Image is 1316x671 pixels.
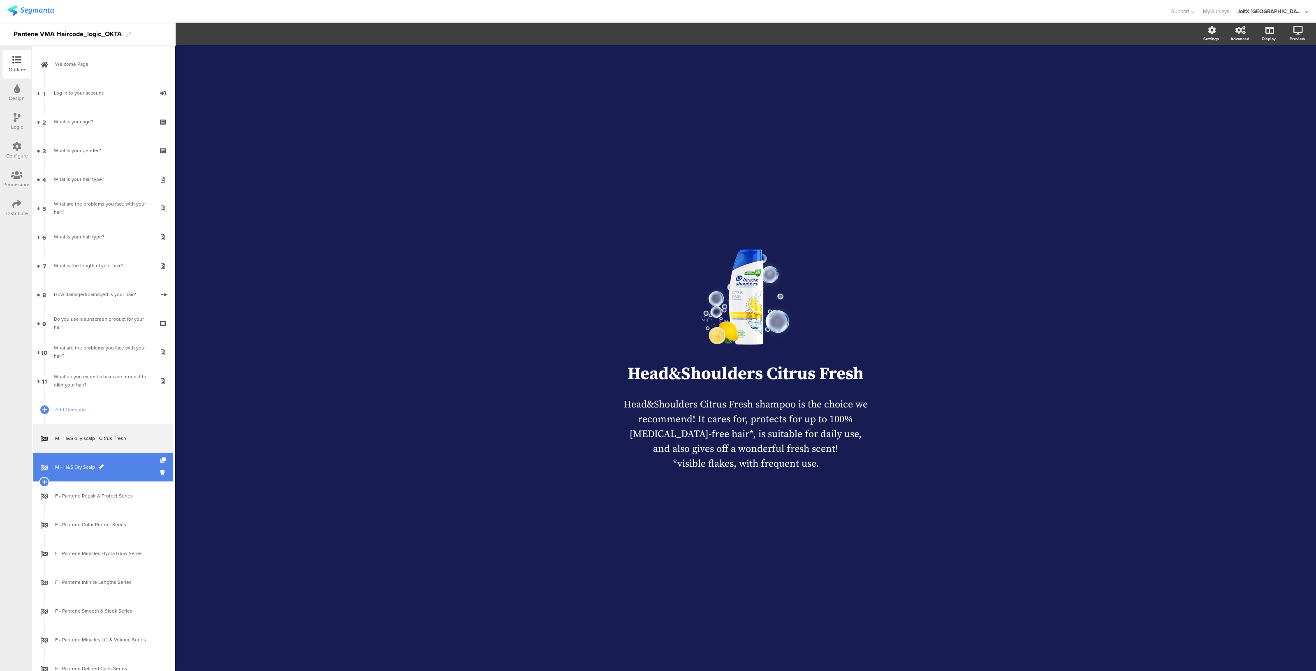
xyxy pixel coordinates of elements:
font: F - Pantene Color Protect Series [55,521,126,528]
font: What are the problems you face with your hair? [54,200,146,216]
span: Add Question [55,405,160,414]
font: What is your age? [54,118,93,125]
a: M - H&S Dry Scalp [33,453,173,481]
div: How damaged/damaged is your hair? [54,290,155,298]
span: M - H&S oily scalp - Citrus Fresh [55,434,160,442]
div: Settings [1203,36,1219,42]
div: What is the length of your hair? [54,261,152,270]
font: What are the problems you face with your hair? [54,344,146,360]
span: 8 [42,290,46,299]
span: 1 [43,88,46,97]
a: F - Pantene Miracles Lift & Volume Series [33,625,173,654]
span: 5 [42,204,46,213]
span: 4 [42,175,46,184]
font: Log in to your account: [54,89,104,97]
span: 10 [41,347,47,356]
font: Head&Shoulders Citrus Fresh shampoo is the choice we recommend! It cares for, protects for up to ... [623,398,868,455]
font: Preview [1290,36,1305,42]
div: JoltX [GEOGRAPHIC_DATA] [1237,7,1303,15]
div: What are the problems you face with your hair? [54,200,152,216]
font: How damaged/damaged is your hair? [54,291,136,298]
font: F - Pantene Miracles Lift & Volume Series [55,636,146,643]
a: 5 What are the problems you face with your hair? [33,194,173,222]
a: 7 What is the length of your hair? [33,251,173,280]
a: 9 Do you use a sunscreen product for your hair? [33,309,173,338]
img: segmenta logo [7,5,54,16]
div: What is your age? [54,118,152,126]
font: Do you use a sunscreen product for your hair? [54,315,144,331]
a: 11 What do you expect a hair care product to offer your hair? [33,366,173,395]
a: 2 What is your age? [33,107,173,136]
font: F - Pantene Repair & Protect Series [55,492,133,500]
div: Design [9,95,25,102]
font: F - Pantene Infinite Lengths Series [55,578,132,586]
a: 6 What is your hair type? [33,222,173,251]
div: Pantene VMA Haircode_logic_OKTA [14,28,122,41]
font: What is your hair type? [54,233,104,241]
div: Logic [11,123,23,131]
a: 8 How damaged/damaged is your hair? [33,280,173,309]
div: Configure [6,152,28,160]
a: F - Pantene Color Protect Series [33,510,173,539]
span: Welcome Page [55,60,160,68]
font: M - H&S Dry Scalp [55,463,95,471]
i: Duplicate [160,458,167,463]
a: 10 What are the problems you face with your hair? [33,338,173,366]
a: F - Pantene Repair & Protect Series [33,481,173,510]
font: Advanced [1230,36,1249,42]
div: Log in to your account: [54,89,152,97]
font: What is the length of your hair? [54,262,123,269]
font: F - Pantene Miracles Hydra Glow Series [55,550,143,557]
span: 6 [42,232,46,241]
div: Do you use a sunscreen product for your hair? [54,315,152,331]
span: 11 [42,376,47,385]
a: 1 Log in to your account: [33,79,173,107]
font: F - Pantene Smooth & Sleek Series [55,607,132,615]
div: What are the problems you face with your hair? [54,344,152,360]
a: M - H&S oily scalp - Citrus Fresh [33,424,173,453]
a: Welcome Page [33,50,173,79]
font: What is your gender? [54,147,101,154]
span: 7 [43,261,46,270]
font: What do you expect a hair care product to offer your hair? [54,373,146,389]
div: What is your hair type? [54,175,152,183]
div: Outline [9,66,25,73]
font: Display [1262,36,1276,42]
span: 9 [42,319,46,328]
a: F - Pantene Infinite Lengths Series [33,568,173,597]
span: Support [1171,7,1189,15]
font: What is your hair type? [54,176,104,183]
a: 3 What is your gender? [33,136,173,165]
div: Permissions [3,181,30,188]
div: Distribute [6,210,28,217]
div: What is your hair type? [54,233,152,241]
span: 2 [42,117,46,126]
a: 4 What is your hair type? [33,165,173,194]
div: What is your gender? [54,146,152,155]
a: F - Pantene Miracles Hydra Glow Series [33,539,173,568]
a: F - Pantene Smooth & Sleek Series [33,597,173,625]
div: What do you expect a hair care product to offer your hair? [54,373,152,389]
font: *visible flakes, with frequent use. [673,458,819,470]
span: 3 [42,146,46,155]
i: Delete [160,469,167,477]
p: Head&Shoulders Citrus Fresh [593,363,898,385]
